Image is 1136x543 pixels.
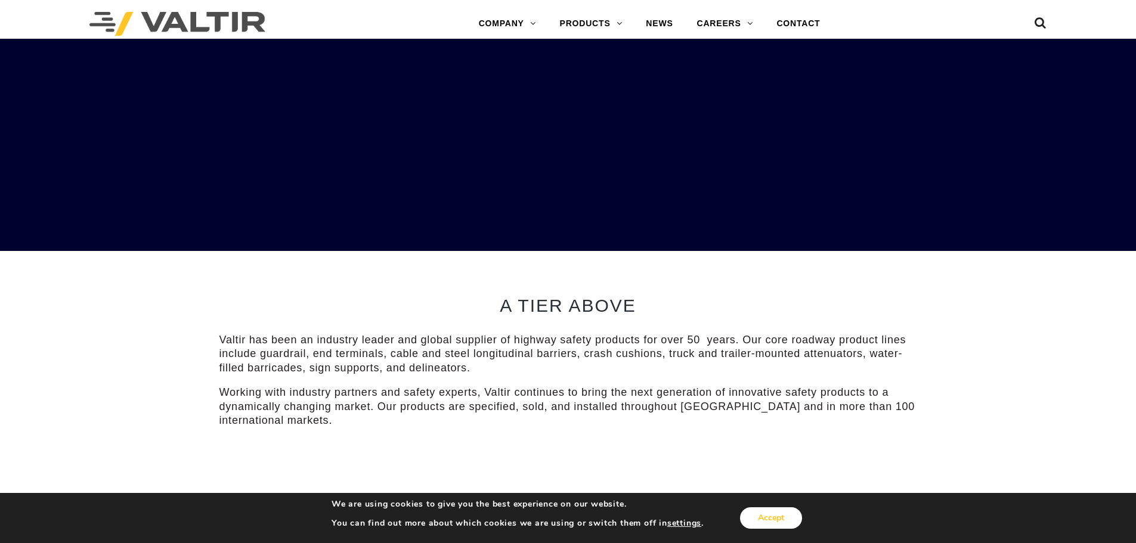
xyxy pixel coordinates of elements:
button: Accept [740,507,802,529]
p: Valtir has been an industry leader and global supplier of highway safety products for over 50 yea... [219,333,917,375]
p: Working with industry partners and safety experts, Valtir continues to bring the next generation ... [219,386,917,427]
a: NEWS [634,12,685,36]
h2: A TIER ABOVE [219,296,917,315]
a: PRODUCTS [548,12,634,36]
button: settings [667,518,701,529]
p: We are using cookies to give you the best experience on our website. [332,499,704,510]
p: You can find out more about which cookies we are using or switch them off in . [332,518,704,529]
img: Valtir [89,12,265,36]
a: CONTACT [764,12,832,36]
a: CAREERS [685,12,765,36]
a: COMPANY [467,12,548,36]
